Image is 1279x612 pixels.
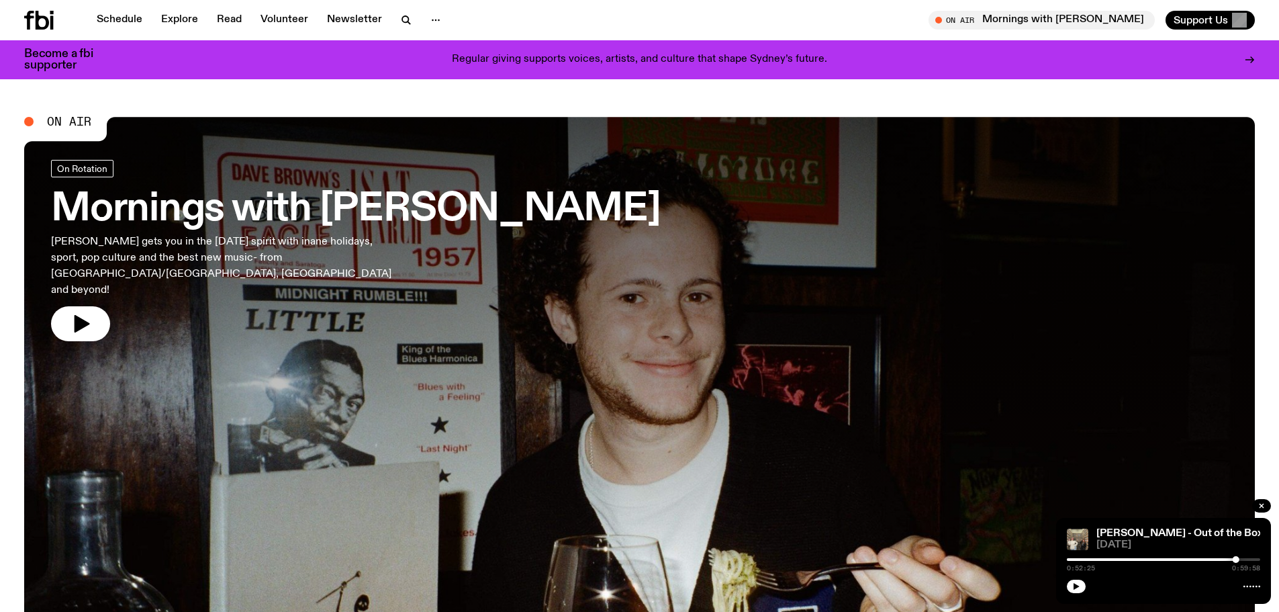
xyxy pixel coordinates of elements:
[51,160,113,177] a: On Rotation
[209,11,250,30] a: Read
[1067,529,1088,550] img: https://media.fbi.radio/images/IMG_7702.jpg
[1096,528,1263,539] a: [PERSON_NAME] - Out of the Box
[1174,14,1228,26] span: Support Us
[51,191,661,228] h3: Mornings with [PERSON_NAME]
[1096,540,1260,550] span: [DATE]
[1166,11,1255,30] button: Support Us
[153,11,206,30] a: Explore
[319,11,390,30] a: Newsletter
[929,11,1155,30] button: On AirMornings with [PERSON_NAME]
[47,116,91,128] span: On Air
[1067,565,1095,572] span: 0:52:25
[1232,565,1260,572] span: 0:59:58
[51,234,395,298] p: [PERSON_NAME] gets you in the [DATE] spirit with inane holidays, sport, pop culture and the best ...
[252,11,316,30] a: Volunteer
[89,11,150,30] a: Schedule
[51,160,661,341] a: Mornings with [PERSON_NAME][PERSON_NAME] gets you in the [DATE] spirit with inane holidays, sport...
[452,54,827,66] p: Regular giving supports voices, artists, and culture that shape Sydney’s future.
[24,48,110,71] h3: Become a fbi supporter
[57,163,107,173] span: On Rotation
